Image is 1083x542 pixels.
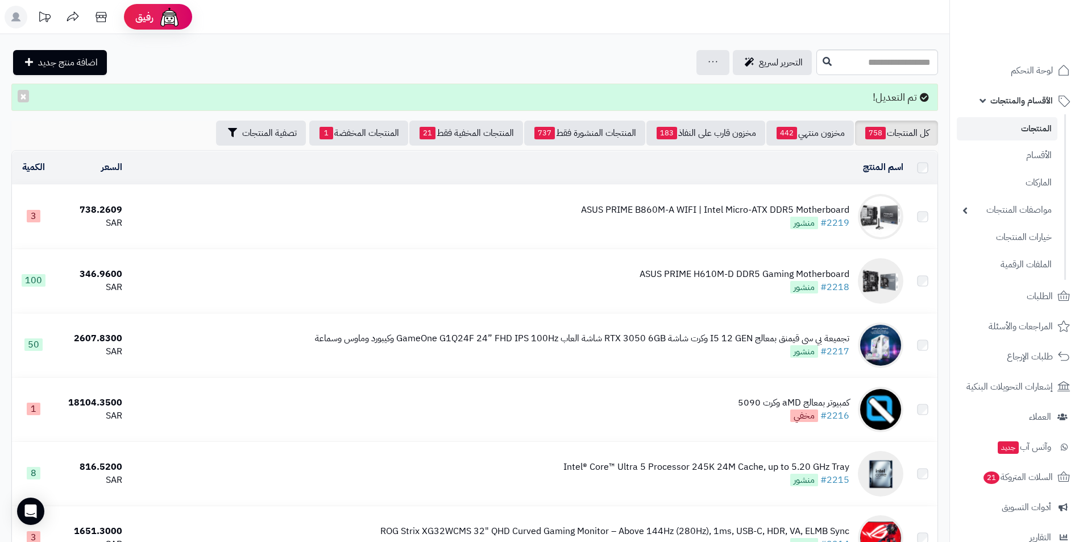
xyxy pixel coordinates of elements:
[216,121,306,146] button: تصفية المنتجات
[997,439,1051,455] span: وآتس آب
[957,433,1076,461] a: وآتس آبجديد
[420,127,435,139] span: 21
[1029,409,1051,425] span: العملاء
[790,409,818,422] span: مخفي
[309,121,408,146] a: المنتجات المخفضة1
[790,281,818,293] span: منشور
[1006,32,1072,56] img: logo-2.png
[858,387,903,432] img: كمبيوتر بمعالج aMD وكرت 5090
[863,160,903,174] a: اسم المنتج
[60,461,122,474] div: 816.5200
[738,396,849,409] div: كمبيوتر بمعالج aMD وكرت 5090
[957,403,1076,431] a: العملاء
[858,451,903,497] img: Intel® Core™ Ultra 5 Processor 245K 24M Cache, up to 5.20 GHz Tray
[957,283,1076,310] a: الطلبات
[957,313,1076,340] a: المراجعات والأسئلة
[101,160,122,174] a: السعر
[640,268,849,281] div: ASUS PRIME H610M-D DDR5 Gaming Motherboard
[1027,288,1053,304] span: الطلبات
[1011,63,1053,78] span: لوحة التحكم
[60,409,122,423] div: SAR
[657,127,677,139] span: 183
[957,464,1076,491] a: السلات المتروكة21
[733,50,812,75] a: التحرير لسريع
[242,126,297,140] span: تصفية المنتجات
[858,194,903,239] img: ASUS PRIME B860M-A WIFI | Intel Micro-ATX DDR5 Motherboard
[319,127,333,139] span: 1
[60,268,122,281] div: 346.9600
[27,403,40,415] span: 1
[957,373,1076,400] a: إشعارات التحويلات البنكية
[820,409,849,423] a: #2216
[27,467,40,479] span: 8
[30,6,59,31] a: تحديثات المنصة
[858,258,903,304] img: ASUS PRIME H610M-D DDR5 Gaming Motherboard
[60,474,122,487] div: SAR
[60,217,122,230] div: SAR
[777,127,797,139] span: 442
[957,343,1076,370] a: طلبات الإرجاع
[27,210,40,222] span: 3
[990,93,1053,109] span: الأقسام والمنتجات
[957,494,1076,521] a: أدوات التسويق
[60,396,122,409] div: 18104.3500
[60,281,122,294] div: SAR
[957,171,1057,195] a: الماركات
[865,127,886,139] span: 758
[22,160,45,174] a: الكمية
[790,474,818,486] span: منشور
[534,127,555,139] span: 737
[524,121,645,146] a: المنتجات المنشورة فقط737
[820,280,849,294] a: #2218
[60,204,122,217] div: 738.2609
[60,525,122,538] div: 1651.3000
[1002,499,1051,515] span: أدوات التسويق
[135,10,153,24] span: رفيق
[60,345,122,358] div: SAR
[18,90,29,102] button: ×
[982,469,1053,485] span: السلات المتروكة
[409,121,523,146] a: المنتجات المخفية فقط21
[820,345,849,358] a: #2217
[820,473,849,487] a: #2215
[646,121,765,146] a: مخزون قارب على النفاذ183
[855,121,938,146] a: كل المنتجات758
[24,338,43,351] span: 50
[790,345,818,358] span: منشور
[984,471,999,484] span: 21
[563,461,849,474] div: Intel® Core™ Ultra 5 Processor 245K 24M Cache, up to 5.20 GHz Tray
[766,121,854,146] a: مخزون منتهي442
[1007,349,1053,365] span: طلبات الإرجاع
[790,217,818,229] span: منشور
[957,57,1076,84] a: لوحة التحكم
[17,498,44,525] div: Open Intercom Messenger
[966,379,1053,395] span: إشعارات التحويلات البنكية
[957,225,1057,250] a: خيارات المنتجات
[998,441,1019,454] span: جديد
[380,525,849,538] div: ROG Strix XG32WCMS 32" QHD Curved Gaming Monitor – Above 144Hz (280Hz), 1ms, USB-C, HDR, VA, ELMB...
[759,56,803,69] span: التحرير لسريع
[820,216,849,230] a: #2219
[11,84,938,111] div: تم التعديل!
[22,274,45,287] span: 100
[858,322,903,368] img: تجميعة بي سي قيمنق بمعالج I5 12 GEN وكرت شاشة RTX 3050 6GB شاشة العاب GameOne G1Q24F 24” FHD IPS ...
[989,318,1053,334] span: المراجعات والأسئلة
[38,56,98,69] span: اضافة منتج جديد
[957,253,1057,277] a: الملفات الرقمية
[957,198,1057,222] a: مواصفات المنتجات
[158,6,181,28] img: ai-face.png
[957,143,1057,168] a: الأقسام
[60,332,122,345] div: 2607.8300
[957,117,1057,140] a: المنتجات
[13,50,107,75] a: اضافة منتج جديد
[315,332,849,345] div: تجميعة بي سي قيمنق بمعالج I5 12 GEN وكرت شاشة RTX 3050 6GB شاشة العاب GameOne G1Q24F 24” FHD IPS ...
[581,204,849,217] div: ASUS PRIME B860M-A WIFI | Intel Micro-ATX DDR5 Motherboard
